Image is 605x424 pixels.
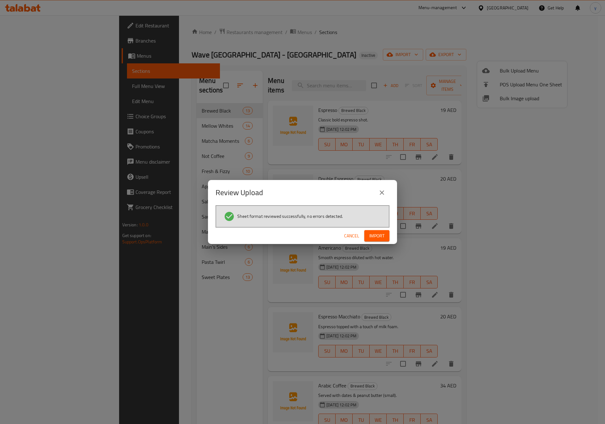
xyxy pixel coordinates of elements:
[237,213,343,219] span: Sheet format reviewed successfully, no errors detected.
[216,188,263,198] h2: Review Upload
[364,230,389,242] button: Import
[342,230,362,242] button: Cancel
[369,232,384,240] span: Import
[374,185,389,200] button: close
[344,232,359,240] span: Cancel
